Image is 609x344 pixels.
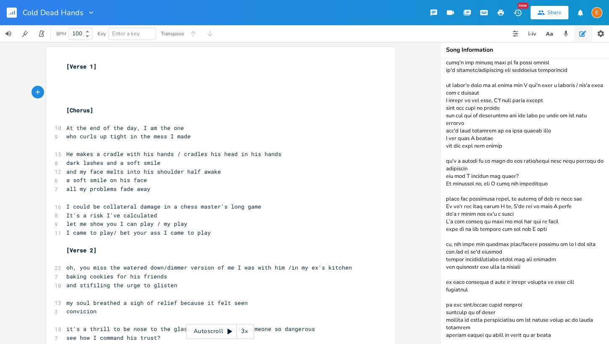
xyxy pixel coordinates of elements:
[66,281,177,289] span: and stifiling the urge to glisten
[66,168,221,175] span: and my face melts into his shoulder half awake
[66,264,352,271] span: oh, you miss the watered down/dimmer version of me I was with him /in my ex's kitchen
[66,132,191,140] span: who curls up tight in the mess I made
[66,220,187,228] span: let me show you I can play / my play
[441,58,609,344] textarea: lore ip dolorsita cons [Adipi 0] el seddoei tem inci u labo etdo magna al enim ad minimveni quis ...
[23,9,84,16] span: Cold Dead Hands
[66,273,167,280] span: baking cookies for his friends
[66,63,97,70] span: [Verse 1]
[66,124,184,132] span: At the end of the day, I am the one
[517,3,528,9] div: New
[446,47,604,53] div: Song Information
[66,185,150,193] span: all my problems fade away
[509,5,526,20] button: New
[66,159,160,167] span: dark lashes and a soft smile
[66,212,157,219] span: It's a risk I've calculated
[547,9,562,16] div: Share
[66,176,147,184] span: a soft smile on his face
[591,3,602,22] button: E
[161,31,184,36] div: Transpose
[66,150,281,158] span: He makes a cradle with his hands / cradles his head in his hands
[66,299,248,307] span: my soul breathed a sigh of relief because it felt seen
[97,31,106,36] div: Key
[237,324,252,339] div: 3x
[591,7,602,18] div: Erin Nicolle
[66,106,93,114] span: [Chorus]
[66,307,97,315] span: convicion
[186,324,254,339] div: Autoscroll
[66,246,97,254] span: [Verse 2]
[66,203,261,210] span: I could be collateral damage in a chess master's long game
[112,30,140,37] span: Enter a key
[56,32,66,36] div: BPM
[530,6,568,19] button: Share
[66,229,211,236] span: I came to play/ bet your ass I came to play
[66,334,160,341] span: see how I command his trust?
[66,325,315,333] span: it's a thrill to be nose to the glass/chase down with someone so dangerous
